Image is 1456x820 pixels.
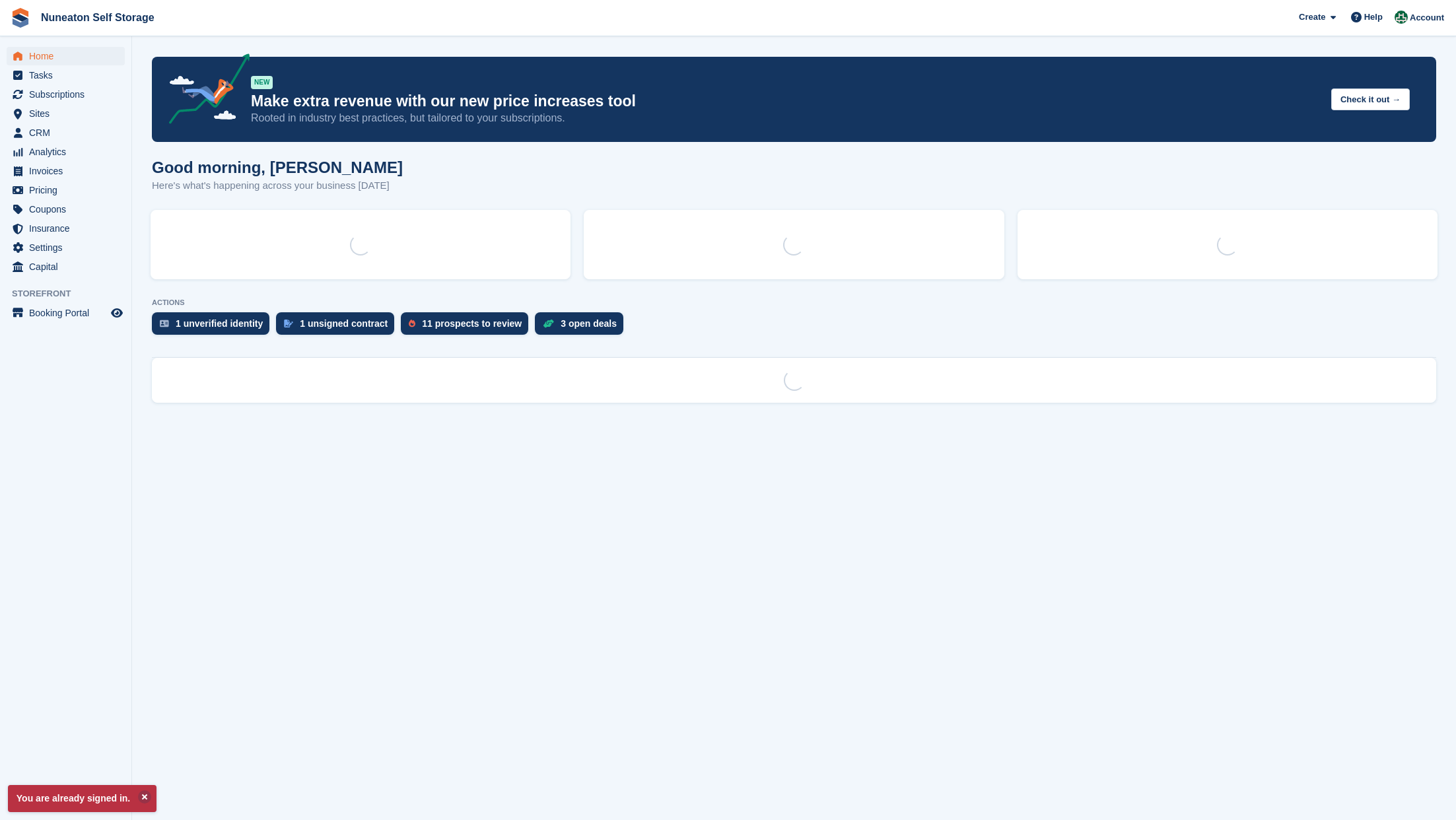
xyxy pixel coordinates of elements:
div: 3 open deals [561,318,617,329]
img: deal-1b604bf984904fb50ccaf53a9ad4b4a5d6e5aea283cecdc64d6e3604feb123c2.svg [543,319,554,328]
p: Rooted in industry best practices, but tailored to your subscriptions. [251,111,1321,125]
a: menu [7,143,125,161]
span: Analytics [29,143,108,161]
a: menu [7,257,125,276]
span: Account [1410,11,1444,24]
a: menu [7,162,125,180]
img: verify_identity-adf6edd0f0f0b5bbfe63781bf79b02c33cf7c696d77639b501bdc392416b5a36.svg [160,320,169,327]
div: 1 unverified identity [176,318,263,329]
a: menu [7,47,125,65]
img: prospect-51fa495bee0391a8d652442698ab0144808aea92771e9ea1ae160a38d050c398.svg [409,320,415,327]
a: menu [7,200,125,219]
span: Invoices [29,162,108,180]
img: price-adjustments-announcement-icon-8257ccfd72463d97f412b2fc003d46551f7dbcb40ab6d574587a9cd5c0d94... [158,53,250,129]
a: menu [7,238,125,257]
a: menu [7,85,125,104]
a: 1 unverified identity [152,312,276,341]
span: Home [29,47,108,65]
a: menu [7,104,125,123]
a: Nuneaton Self Storage [36,7,160,28]
span: Help [1364,11,1383,24]
span: Storefront [12,287,131,300]
img: Amanda [1395,11,1408,24]
span: Tasks [29,66,108,85]
a: 3 open deals [535,312,630,341]
p: Make extra revenue with our new price increases tool [251,92,1321,111]
a: menu [7,181,125,199]
p: You are already signed in. [8,785,156,812]
h1: Good morning, [PERSON_NAME] [152,158,403,176]
span: Pricing [29,181,108,199]
a: 11 prospects to review [401,312,535,341]
a: menu [7,219,125,238]
div: 11 prospects to review [422,318,522,329]
img: stora-icon-8386f47178a22dfd0bd8f6a31ec36ba5ce8667c1dd55bd0f319d3a0aa187defe.svg [11,8,30,28]
span: Subscriptions [29,85,108,104]
a: 1 unsigned contract [276,312,401,341]
span: Coupons [29,200,108,219]
p: ACTIONS [152,298,1436,307]
span: Create [1299,11,1325,24]
button: Check it out → [1331,88,1410,110]
a: menu [7,66,125,85]
span: Capital [29,257,108,276]
span: Booking Portal [29,304,108,322]
div: 1 unsigned contract [300,318,388,329]
a: menu [7,123,125,142]
span: Settings [29,238,108,257]
span: Insurance [29,219,108,238]
div: NEW [251,76,273,89]
p: Here's what's happening across your business [DATE] [152,178,403,193]
img: contract_signature_icon-13c848040528278c33f63329250d36e43548de30e8caae1d1a13099fd9432cc5.svg [284,320,293,327]
span: CRM [29,123,108,142]
span: Sites [29,104,108,123]
a: Preview store [109,305,125,321]
a: menu [7,304,125,322]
